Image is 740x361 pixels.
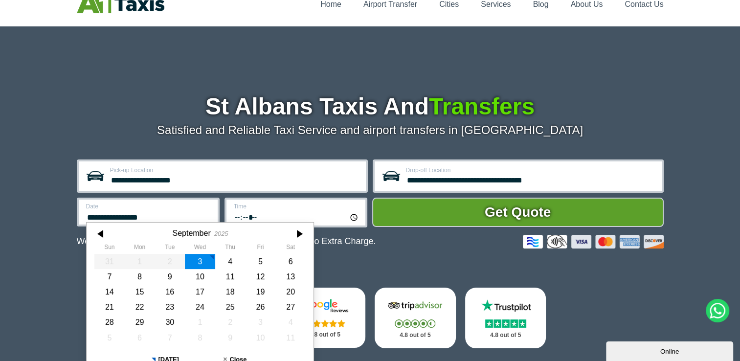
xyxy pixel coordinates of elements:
[77,95,664,118] h1: St Albans Taxis And
[77,236,376,247] p: We Now Accept Card & Contactless Payment In
[375,288,456,348] a: Tripadvisor Stars 4.8 out of 5
[275,315,306,330] div: 04 October 2025
[86,203,212,209] label: Date
[214,230,227,237] div: 2025
[245,254,275,269] div: 05 September 2025
[124,269,155,284] div: 08 September 2025
[245,269,275,284] div: 12 September 2025
[305,319,345,327] img: Stars
[275,284,306,299] div: 20 September 2025
[110,167,360,173] label: Pick-up Location
[234,203,359,209] label: Time
[386,298,445,313] img: Tripadvisor
[275,330,306,345] div: 11 October 2025
[124,299,155,315] div: 22 September 2025
[245,330,275,345] div: 10 October 2025
[215,315,245,330] div: 02 October 2025
[429,93,535,119] span: Transfers
[606,339,735,361] iframe: chat widget
[275,254,306,269] div: 06 September 2025
[476,298,535,313] img: Trustpilot
[94,315,125,330] div: 28 September 2025
[155,254,185,269] div: 02 September 2025
[245,299,275,315] div: 26 September 2025
[264,236,376,246] span: The Car at No Extra Charge.
[406,167,656,173] label: Drop-off Location
[245,315,275,330] div: 03 October 2025
[275,269,306,284] div: 13 September 2025
[476,329,536,341] p: 4.8 out of 5
[295,298,354,313] img: Google
[124,315,155,330] div: 29 September 2025
[215,330,245,345] div: 09 October 2025
[385,329,445,341] p: 4.8 out of 5
[124,244,155,253] th: Monday
[155,315,185,330] div: 30 September 2025
[155,299,185,315] div: 23 September 2025
[523,235,664,248] img: Credit And Debit Cards
[94,269,125,284] div: 07 September 2025
[245,244,275,253] th: Friday
[395,319,435,328] img: Stars
[275,299,306,315] div: 27 September 2025
[185,315,215,330] div: 01 October 2025
[94,330,125,345] div: 05 October 2025
[372,198,664,227] button: Get Quote
[155,269,185,284] div: 09 September 2025
[295,329,355,341] p: 4.8 out of 5
[215,254,245,269] div: 04 September 2025
[245,284,275,299] div: 19 September 2025
[94,244,125,253] th: Sunday
[215,269,245,284] div: 11 September 2025
[185,254,215,269] div: 03 September 2025
[155,284,185,299] div: 16 September 2025
[284,288,365,348] a: Google Stars 4.8 out of 5
[465,288,546,348] a: Trustpilot Stars 4.8 out of 5
[215,244,245,253] th: Thursday
[124,284,155,299] div: 15 September 2025
[172,228,210,238] div: September
[124,330,155,345] div: 06 October 2025
[215,299,245,315] div: 25 September 2025
[275,244,306,253] th: Saturday
[485,319,526,328] img: Stars
[124,254,155,269] div: 01 September 2025
[77,123,664,137] p: Satisfied and Reliable Taxi Service and airport transfers in [GEOGRAPHIC_DATA]
[185,284,215,299] div: 17 September 2025
[185,299,215,315] div: 24 September 2025
[215,284,245,299] div: 18 September 2025
[94,299,125,315] div: 21 September 2025
[94,284,125,299] div: 14 September 2025
[155,330,185,345] div: 07 October 2025
[185,330,215,345] div: 08 October 2025
[155,244,185,253] th: Tuesday
[94,254,125,269] div: 31 August 2025
[185,244,215,253] th: Wednesday
[185,269,215,284] div: 10 September 2025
